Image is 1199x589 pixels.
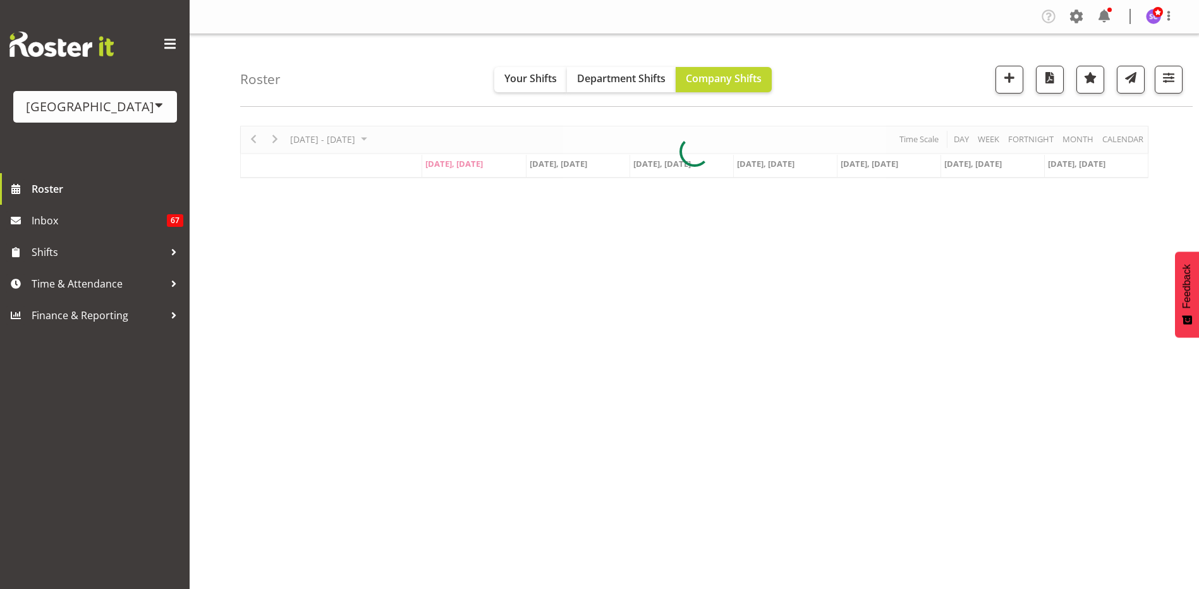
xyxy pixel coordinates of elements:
button: Add a new shift [995,66,1023,94]
span: Finance & Reporting [32,306,164,325]
span: Company Shifts [686,71,762,85]
span: Inbox [32,211,167,230]
button: Feedback - Show survey [1175,252,1199,337]
button: Your Shifts [494,67,567,92]
div: [GEOGRAPHIC_DATA] [26,97,164,116]
span: Department Shifts [577,71,666,85]
button: Download a PDF of the roster according to the set date range. [1036,66,1064,94]
img: Rosterit website logo [9,32,114,57]
img: stephen-cook564.jpg [1146,9,1161,24]
h4: Roster [240,72,281,87]
button: Filter Shifts [1155,66,1183,94]
span: Feedback [1181,264,1193,308]
button: Department Shifts [567,67,676,92]
span: Shifts [32,243,164,262]
span: Your Shifts [504,71,557,85]
button: Company Shifts [676,67,772,92]
button: Highlight an important date within the roster. [1076,66,1104,94]
span: Roster [32,179,183,198]
button: Send a list of all shifts for the selected filtered period to all rostered employees. [1117,66,1145,94]
span: Time & Attendance [32,274,164,293]
span: 67 [167,214,183,227]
